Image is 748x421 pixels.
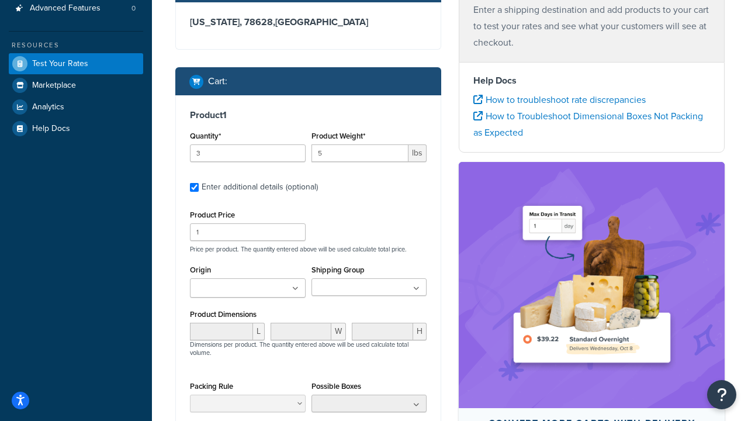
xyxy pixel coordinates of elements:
div: Resources [9,40,143,50]
p: Enter a shipping destination and add products to your cart to test your rates and see what your c... [473,2,710,51]
label: Shipping Group [311,265,365,274]
span: 0 [131,4,136,13]
label: Packing Rule [190,382,233,391]
h4: Help Docs [473,74,710,88]
label: Origin [190,265,211,274]
label: Product Dimensions [190,310,257,319]
a: How to troubleshoot rate discrepancies [473,93,646,106]
span: H [413,323,427,340]
a: Test Your Rates [9,53,143,74]
span: L [253,323,265,340]
input: Enter additional details (optional) [190,183,199,192]
input: 0.00 [311,144,409,162]
label: Product Price [190,210,235,219]
label: Product Weight* [311,132,365,140]
span: Analytics [32,102,64,112]
p: Price per product. The quantity entered above will be used calculate total price. [187,245,430,253]
span: Help Docs [32,124,70,134]
img: feature-image-ddt-36eae7f7280da8017bfb280eaccd9c446f90b1fe08728e4019434db127062ab4.png [504,180,680,391]
a: How to Troubleshoot Dimensional Boxes Not Packing as Expected [473,109,703,139]
span: Marketplace [32,81,76,91]
label: Possible Boxes [311,382,361,391]
h2: Cart : [208,76,227,87]
h3: Product 1 [190,109,427,121]
a: Marketplace [9,75,143,96]
p: Dimensions per product. The quantity entered above will be used calculate total volume. [187,340,430,357]
input: 0 [190,144,306,162]
div: Enter additional details (optional) [202,179,318,195]
a: Analytics [9,96,143,118]
span: Test Your Rates [32,59,88,69]
span: Advanced Features [30,4,101,13]
button: Open Resource Center [707,380,736,409]
span: lbs [408,144,427,162]
a: Help Docs [9,118,143,139]
label: Quantity* [190,132,221,140]
span: W [331,323,346,340]
h3: [US_STATE], 78628 , [GEOGRAPHIC_DATA] [190,16,427,28]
